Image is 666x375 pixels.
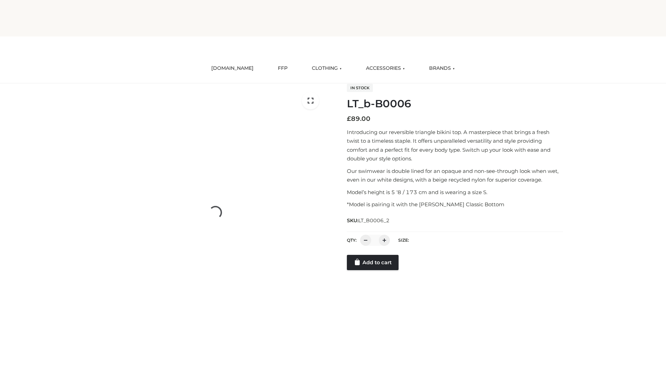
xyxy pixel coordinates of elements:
h1: LT_b-B0006 [347,98,563,110]
a: CLOTHING [307,61,347,76]
label: QTY: [347,237,357,243]
a: Add to cart [347,255,399,270]
span: £ [347,115,351,123]
span: SKU: [347,216,390,225]
p: Our swimwear is double lined for an opaque and non-see-through look when wet, even in our white d... [347,167,563,184]
p: Model’s height is 5 ‘8 / 173 cm and is wearing a size S. [347,188,563,197]
a: ACCESSORIES [361,61,410,76]
bdi: 89.00 [347,115,370,123]
a: FFP [273,61,293,76]
span: LT_B0006_2 [358,217,390,224]
span: In stock [347,84,373,92]
p: *Model is pairing it with the [PERSON_NAME] Classic Bottom [347,200,563,209]
label: Size: [398,237,409,243]
p: Introducing our reversible triangle bikini top. A masterpiece that brings a fresh twist to a time... [347,128,563,163]
a: BRANDS [424,61,460,76]
a: [DOMAIN_NAME] [206,61,259,76]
